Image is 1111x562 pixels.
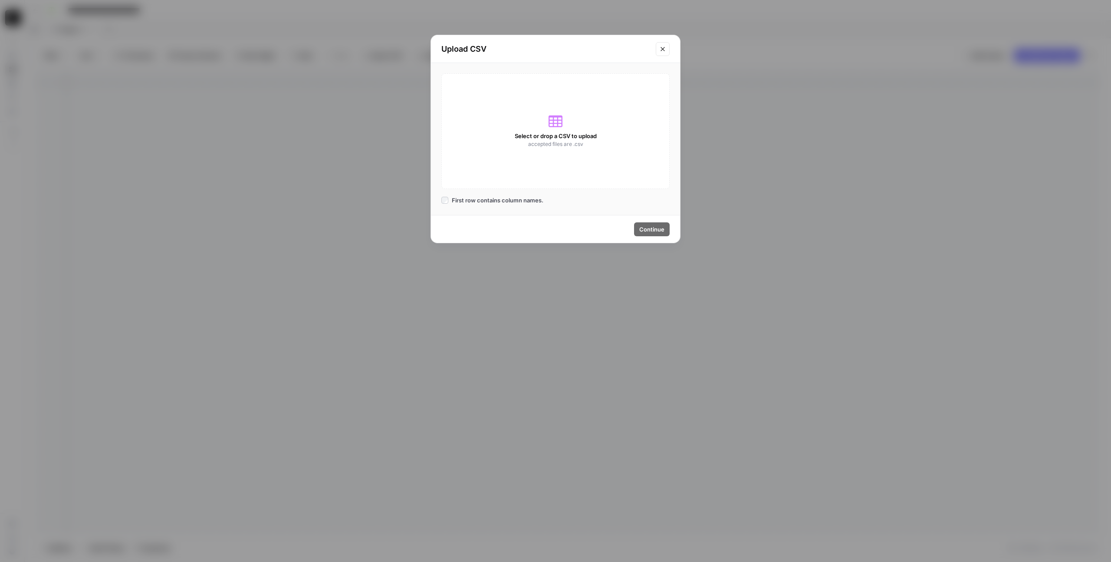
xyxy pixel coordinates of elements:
[639,225,664,234] span: Continue
[441,197,448,204] input: First row contains column names.
[656,42,670,56] button: Close modal
[634,222,670,236] button: Continue
[528,140,583,148] span: accepted files are .csv
[515,132,597,140] span: Select or drop a CSV to upload
[452,196,543,205] span: First row contains column names.
[441,43,651,55] h2: Upload CSV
